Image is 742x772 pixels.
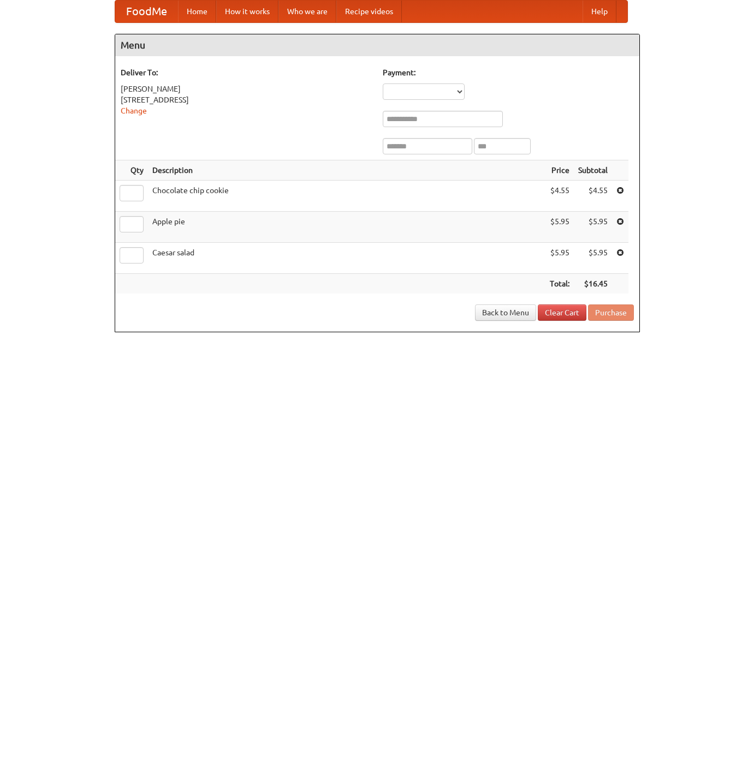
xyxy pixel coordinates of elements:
[121,106,147,115] a: Change
[115,34,639,56] h4: Menu
[148,181,545,212] td: Chocolate chip cookie
[121,94,372,105] div: [STREET_ADDRESS]
[583,1,616,22] a: Help
[588,304,634,321] button: Purchase
[545,181,574,212] td: $4.55
[121,67,372,78] h5: Deliver To:
[574,212,612,243] td: $5.95
[148,212,545,243] td: Apple pie
[574,181,612,212] td: $4.55
[148,243,545,274] td: Caesar salad
[545,274,574,294] th: Total:
[545,212,574,243] td: $5.95
[148,160,545,181] th: Description
[121,83,372,94] div: [PERSON_NAME]
[574,243,612,274] td: $5.95
[545,160,574,181] th: Price
[574,274,612,294] th: $16.45
[278,1,336,22] a: Who we are
[178,1,216,22] a: Home
[115,160,148,181] th: Qty
[216,1,278,22] a: How it works
[545,243,574,274] td: $5.95
[336,1,402,22] a: Recipe videos
[538,304,586,321] a: Clear Cart
[115,1,178,22] a: FoodMe
[574,160,612,181] th: Subtotal
[383,67,634,78] h5: Payment:
[475,304,536,321] a: Back to Menu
